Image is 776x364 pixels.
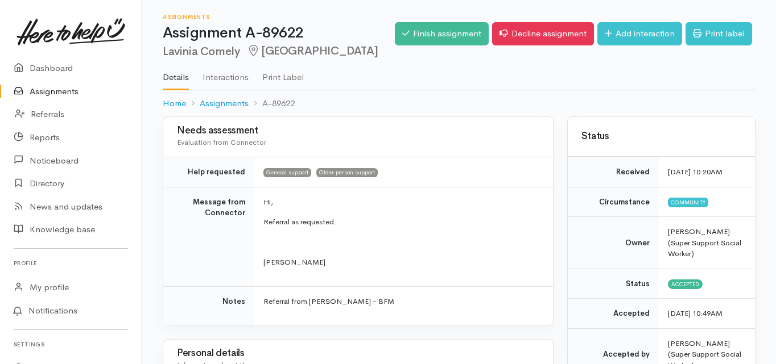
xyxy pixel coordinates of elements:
[163,286,254,325] td: Notes
[568,269,659,299] td: Status
[568,299,659,329] td: Accepted
[200,97,249,110] a: Assignments
[163,14,395,20] h6: Assignments
[568,187,659,217] td: Circumstance
[14,256,128,271] h6: Profile
[203,57,249,89] a: Interactions
[568,217,659,269] td: Owner
[263,216,539,228] p: Referral as requested.
[568,157,659,187] td: Received
[177,137,266,147] span: Evaluation from Connector
[263,257,539,268] p: [PERSON_NAME]
[263,168,311,177] span: General support
[668,227,741,258] span: [PERSON_NAME] (Super Support Social Worker)
[262,57,304,89] a: Print Label
[177,125,539,136] h3: Needs assessment
[163,97,186,110] a: Home
[249,97,295,110] li: A-89622
[177,348,539,359] h3: Personal details
[492,22,594,45] a: Decline assignment
[668,308,723,318] time: [DATE] 10:49AM
[668,279,703,288] span: Accepted
[263,296,539,307] p: Referral from [PERSON_NAME] - BFM
[263,196,539,208] p: Hi,
[316,168,378,177] span: Older person support
[163,90,756,117] nav: breadcrumb
[163,25,395,41] h1: Assignment A-89622
[668,167,723,177] time: [DATE] 10:20AM
[163,187,254,286] td: Message from Connector
[246,44,378,58] span: [GEOGRAPHIC_DATA]
[668,198,708,207] span: Community
[163,57,189,90] a: Details
[395,22,489,45] a: Finish assignment
[163,45,395,58] h2: Lavinia Comely
[14,337,128,352] h6: Settings
[163,157,254,187] td: Help requested
[686,22,752,45] a: Print label
[581,131,741,142] h3: Status
[597,22,682,45] a: Add interaction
